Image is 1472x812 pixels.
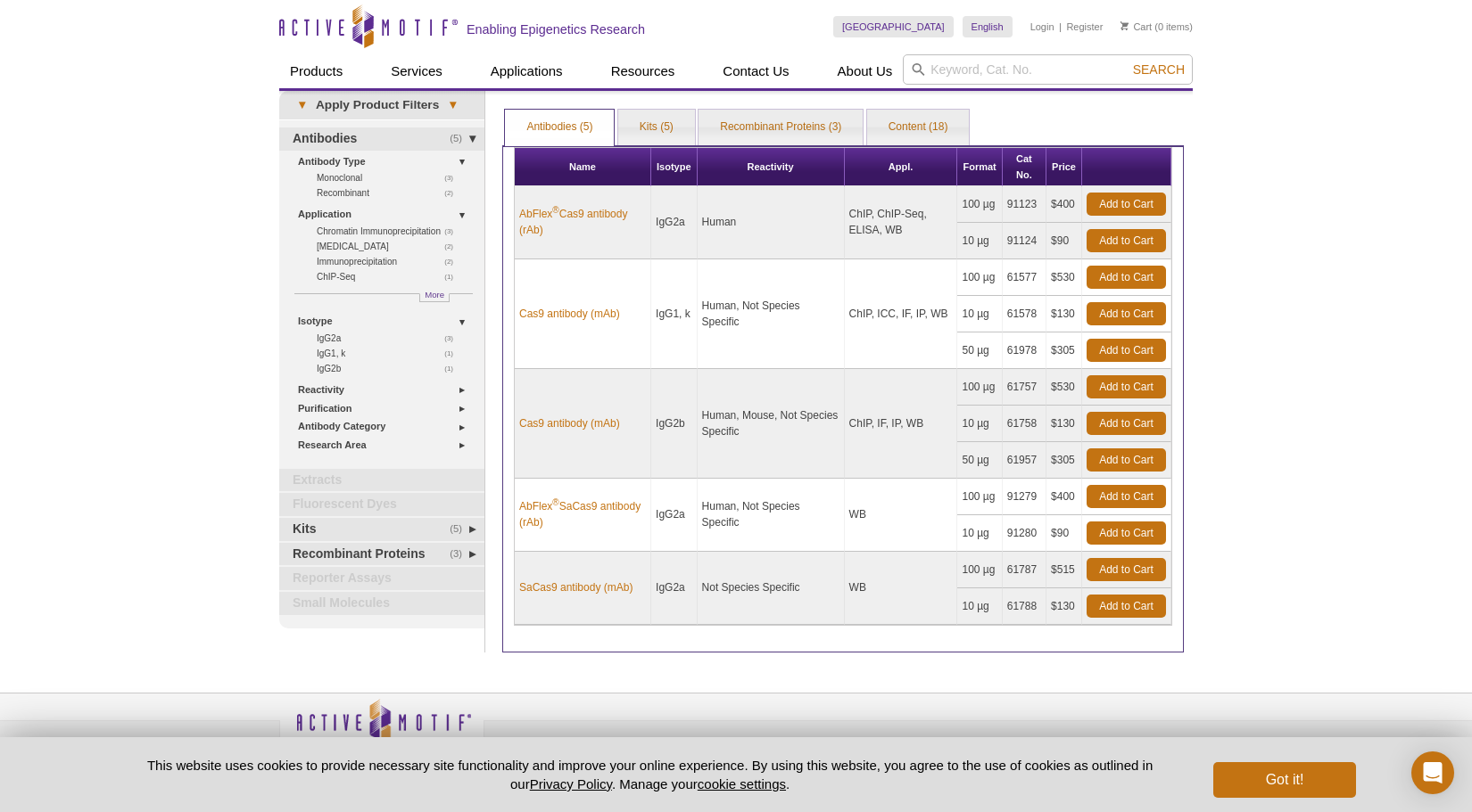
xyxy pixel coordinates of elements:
[279,127,484,151] a: (5)Antibodies
[552,497,558,507] sup: ®
[1087,339,1166,362] a: Add to Cart
[699,110,863,145] a: Recombinant Proteins (3)
[845,479,958,552] td: WB
[651,479,698,552] td: IgG2a
[833,16,954,37] a: [GEOGRAPHIC_DATA]
[1003,148,1046,186] th: Cat No.
[444,331,463,346] span: (3)
[845,552,958,625] td: WB
[298,436,474,455] a: Research Area
[1046,296,1082,332] td: $130
[957,369,1002,406] td: 100 µg
[1046,223,1082,259] td: $90
[712,54,799,88] a: Contact Us
[317,361,463,376] a: (1)IgG2b
[1003,223,1046,259] td: 91124
[1046,515,1082,552] td: $90
[288,97,316,113] span: ▾
[1087,595,1166,618] a: Add to Cart
[963,16,1013,37] a: English
[380,54,453,88] a: Services
[1133,62,1185,77] span: Search
[867,110,970,145] a: Content (18)
[651,369,698,479] td: IgG2b
[1003,186,1046,223] td: 91123
[444,346,463,361] span: (1)
[957,442,1002,479] td: 50 µg
[298,312,474,331] a: Isotype
[530,776,612,791] a: Privacy Policy
[957,296,1002,332] td: 10 µg
[1003,515,1046,552] td: 91280
[552,205,558,215] sup: ®
[425,287,444,302] span: More
[444,254,463,269] span: (2)
[279,567,484,590] a: Reporter Assays
[903,54,1193,85] input: Keyword, Cat. No.
[1411,751,1454,794] div: Open Intercom Messenger
[317,239,463,254] a: (2)[MEDICAL_DATA]
[1003,406,1046,442] td: 61758
[845,186,958,259] td: ChIP, ChIP-Seq, ELISA, WB
[1046,442,1082,479] td: $305
[957,148,1002,186] th: Format
[298,152,474,171] a: Antibody Type
[480,54,574,88] a: Applications
[1046,588,1082,625] td: $130
[1046,148,1082,186] th: Price
[1213,762,1356,798] button: Got it!
[519,415,620,431] a: Cas9 antibody (mAb)
[419,293,450,302] a: More
[317,170,463,185] a: (3)Monoclonal
[651,552,698,625] td: IgG2a
[1003,552,1046,588] td: 61787
[698,259,845,369] td: Human, Not Species Specific
[444,224,463,239] span: (3)
[957,259,1002,296] td: 100 µg
[317,254,463,269] a: (2)Immunoprecipitation
[957,588,1002,625] td: 10 µg
[439,97,467,113] span: ▾
[519,306,620,322] a: Cas9 antibody (mAb)
[298,381,474,399] a: Reactivity
[698,186,845,259] td: Human
[957,332,1002,369] td: 50 µg
[444,361,463,376] span: (1)
[1087,193,1166,216] a: Add to Cart
[1003,369,1046,406] td: 61757
[698,552,845,625] td: Not Species Specific
[1046,186,1082,223] td: $400
[1046,259,1082,296] td: $530
[279,693,484,766] img: Active Motif,
[279,54,353,88] a: Products
[698,776,786,791] button: cookie settings
[651,148,698,186] th: Isotype
[600,54,686,88] a: Resources
[1121,21,1129,30] img: Your Cart
[515,148,651,186] th: Name
[845,259,958,369] td: ChIP, ICC, IF, IP, WB
[317,224,463,239] a: (3)Chromatin Immunoprecipitation
[279,493,484,516] a: Fluorescent Dyes
[957,515,1002,552] td: 10 µg
[505,110,614,145] a: Antibodies (5)
[957,186,1002,223] td: 100 µg
[698,148,845,186] th: Reactivity
[1046,369,1082,406] td: $530
[298,417,474,436] a: Antibody Category
[444,269,463,284] span: (1)
[1087,448,1166,472] a: Add to Cart
[1087,375,1166,398] a: Add to Cart
[1003,296,1046,332] td: 61578
[827,54,904,88] a: About Us
[1087,412,1166,435] a: Add to Cart
[1003,259,1046,296] td: 61577
[1046,332,1082,369] td: $305
[279,91,484,119] a: ▾Apply Product Filters▾
[450,543,472,566] span: (3)
[317,331,463,346] a: (3)IgG2a
[450,518,472,541] span: (5)
[651,259,698,369] td: IgG1, k
[317,346,463,361] a: (1)IgG1, k
[845,369,958,479] td: ChIP, IF, IP, WB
